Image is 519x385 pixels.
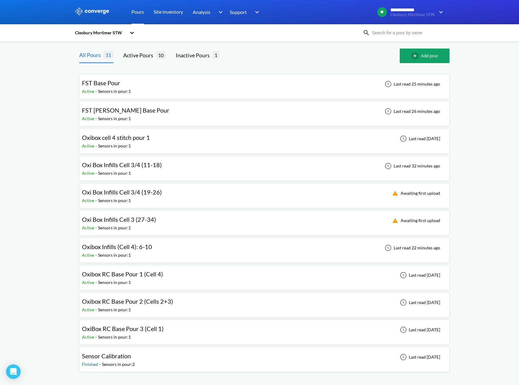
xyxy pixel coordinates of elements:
div: Sensors in pour: 1 [98,197,131,204]
div: Sensors in pour: 1 [98,279,131,286]
a: Oxibox RC Base Pour 2 (Cells 2+3)Active-Sensors in pour:1Last read [DATE] [79,299,449,305]
div: All Pours [79,51,103,59]
div: Sensors in pour: 1 [98,306,131,313]
span: - [95,334,98,339]
div: Cleobury Mortimer STW [74,29,127,36]
span: - [95,280,98,285]
a: OxiBox RC Base Pour 3 (Cell 1)Active-Sensors in pour:1Last read [DATE] [79,327,449,332]
div: Last read [DATE] [397,353,442,361]
a: Oxi Box Infills Cell 3 (27-34)Active-Sensors in pour:1Awaiting first upload [79,218,449,223]
div: Last read 25 minutes ago [382,80,442,88]
span: Support [230,8,247,16]
a: Sensor CalibrationFinished-Sensors in pour:2Last read [DATE] [79,354,449,359]
div: Sensors in pour: 2 [102,361,135,368]
span: Active [82,334,95,339]
img: downArrow.svg [251,8,261,16]
span: Oxi Box Infills Cell 3 (27-34) [82,216,156,223]
div: Sensors in pour: 1 [98,334,131,340]
span: FST [PERSON_NAME] Base Pour [82,106,169,114]
span: Finished [82,362,99,367]
span: Active [82,252,95,258]
span: Active [82,225,95,230]
span: 1 [212,51,220,59]
span: - [95,252,98,258]
div: Last read 32 minutes ago [382,162,442,170]
span: Active [82,307,95,312]
div: Awaiting first upload [388,190,442,197]
span: Cleobury Mortimer STW [390,12,435,17]
span: Sensor Calibration [82,352,131,360]
div: Open Intercom Messenger [6,364,21,379]
div: Last read [DATE] [397,326,442,333]
input: Search for a pour by name [370,29,443,36]
img: icon-search.svg [363,29,370,36]
span: Oxibox RC Base Pour 1 (Cell 4) [82,270,163,278]
span: - [95,198,98,203]
span: - [95,307,98,312]
span: Oxibox RC Base Pour 2 (Cells 2+3) [82,298,173,305]
div: Last read [DATE] [397,299,442,306]
span: OxiBox RC Base Pour 3 (Cell 1) [82,325,164,332]
a: Oxibox cell 4 stitch pour 1Active-Sensors in pour:1Last read [DATE] [79,136,449,141]
span: Active [82,198,95,203]
span: Active [82,116,95,121]
span: - [95,143,98,148]
div: Last read 26 minutes ago [382,108,442,115]
img: downArrow.svg [435,8,445,16]
a: FST [PERSON_NAME] Base PourActive-Sensors in pour:1Last read 26 minutes ago [79,108,449,113]
div: Sensors in pour: 1 [98,252,131,258]
a: Oxi Box Infills Cell 3/4 (11-18)Active-Sensors in pour:1Last read 32 minutes ago [79,163,449,168]
div: Last read 22 minutes ago [382,244,442,252]
div: Sensors in pour: 1 [98,143,131,149]
span: Active [82,280,95,285]
button: Add pour [400,49,449,63]
span: Active [82,89,95,94]
img: add-circle-outline.svg [411,52,421,59]
div: Active Pours [123,51,156,59]
img: logo_ewhite.svg [74,7,110,15]
div: Inactive Pours [176,51,212,59]
a: Oxi Box Infills Cell 3/4 (19-26)Active-Sensors in pour:1Awaiting first upload [79,190,449,195]
div: Sensors in pour: 1 [98,170,131,177]
span: Analysis [193,8,210,16]
div: Last read [DATE] [397,272,442,279]
div: Sensors in pour: 1 [98,88,131,95]
div: Awaiting first upload [388,217,442,224]
span: Active [82,171,95,176]
span: 11 [103,51,114,59]
span: - [95,89,98,94]
span: 10 [156,51,166,59]
span: Active [82,143,95,148]
span: Oxibox cell 4 stitch pour 1 [82,134,150,141]
a: Oxibox Infills (Cell 4): 6-10Active-Sensors in pour:1Last read 22 minutes ago [79,245,449,250]
div: Sensors in pour: 1 [98,225,131,231]
span: - [95,116,98,121]
span: Oxi Box Infills Cell 3/4 (19-26) [82,188,162,196]
span: - [95,171,98,176]
img: downArrow.svg [215,8,224,16]
span: - [99,362,102,367]
span: Oxibox Infills (Cell 4): 6-10 [82,243,152,250]
span: Oxi Box Infills Cell 3/4 (11-18) [82,161,162,168]
a: FST Base PourActive-Sensors in pour:1Last read 25 minutes ago [79,81,449,86]
span: FST Base Pour [82,79,120,86]
div: Last read [DATE] [397,135,442,142]
span: - [95,225,98,230]
div: Sensors in pour: 1 [98,115,131,122]
a: Oxibox RC Base Pour 1 (Cell 4)Active-Sensors in pour:1Last read [DATE] [79,272,449,277]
